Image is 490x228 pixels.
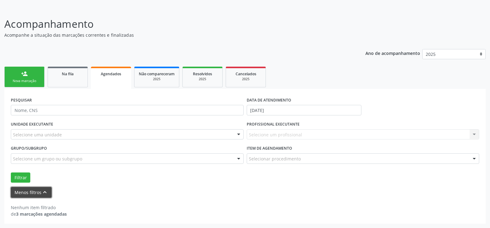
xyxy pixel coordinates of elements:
[62,71,74,77] span: Na fila
[247,120,300,129] label: PROFISSIONAL EXECUTANTE
[11,211,67,217] div: de
[11,105,244,115] input: Nome, CNS
[247,105,361,115] input: Selecione um intervalo
[11,187,52,198] button: Menos filtroskeyboard_arrow_up
[21,70,28,77] div: person_add
[139,71,175,77] span: Não compareceram
[236,71,256,77] span: Cancelados
[11,95,32,105] label: PESQUISAR
[247,144,292,153] label: Item de agendamento
[101,71,121,77] span: Agendados
[9,79,40,83] div: Nova marcação
[13,155,82,162] span: Selecione um grupo ou subgrupo
[230,77,261,81] div: 2025
[4,32,341,38] p: Acompanhe a situação das marcações correntes e finalizadas
[11,172,30,183] button: Filtrar
[187,77,218,81] div: 2025
[247,95,291,105] label: DATA DE ATENDIMENTO
[139,77,175,81] div: 2025
[11,204,67,211] div: Nenhum item filtrado
[365,49,420,57] p: Ano de acompanhamento
[11,120,53,129] label: UNIDADE EXECUTANTE
[11,144,47,153] label: Grupo/Subgrupo
[249,155,301,162] span: Selecionar procedimento
[4,16,341,32] p: Acompanhamento
[16,211,67,217] strong: 3 marcações agendadas
[41,189,48,196] i: keyboard_arrow_up
[13,131,62,138] span: Selecione uma unidade
[193,71,212,77] span: Resolvidos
